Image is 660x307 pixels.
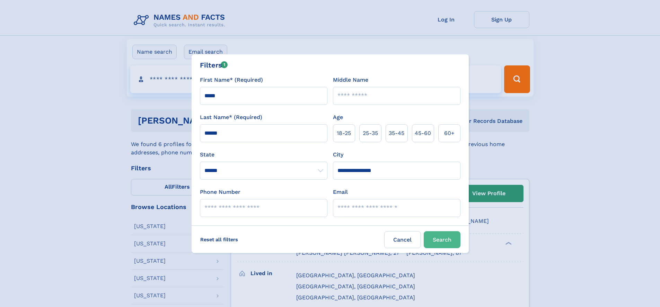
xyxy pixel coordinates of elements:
[200,188,240,196] label: Phone Number
[333,113,343,121] label: Age
[337,129,351,137] span: 18‑25
[333,151,343,159] label: City
[200,151,327,159] label: State
[200,113,262,121] label: Last Name* (Required)
[424,231,460,248] button: Search
[333,76,368,84] label: Middle Name
[196,231,243,248] label: Reset all filters
[415,129,431,137] span: 45‑60
[444,129,455,137] span: 60+
[384,231,421,248] label: Cancel
[389,129,404,137] span: 35‑45
[363,129,378,137] span: 25‑35
[333,188,348,196] label: Email
[200,60,228,70] div: Filters
[200,76,263,84] label: First Name* (Required)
